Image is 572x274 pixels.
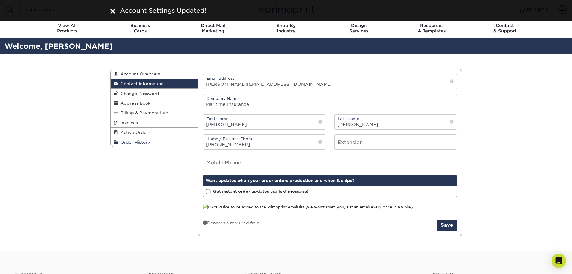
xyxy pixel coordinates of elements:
span: Shop By [250,23,322,28]
span: Business [104,23,177,28]
button: Save [437,220,457,231]
a: Resources& Templates [395,19,468,38]
a: Active Orders [111,128,198,137]
a: DesignServices [322,19,395,38]
div: Products [31,23,104,34]
a: Invoices [111,118,198,128]
span: Design [322,23,395,28]
a: View AllProducts [31,19,104,38]
a: Order History [111,137,198,147]
a: Contact& Support [468,19,541,38]
span: Order History [118,140,150,145]
span: Account Overview [118,72,160,76]
span: View All [31,23,104,28]
span: Invoices [118,120,138,125]
span: Contact Information [118,81,164,86]
div: Marketing [177,23,250,34]
span: Address Book [118,101,150,106]
div: & Support [468,23,541,34]
div: Cards [104,23,177,34]
div: Want updates when your order enters production and when it ships? [203,175,457,186]
label: I would like to be added to the Primoprint email list (we won't spam you, just an email every onc... [203,205,414,210]
a: Billing & Payment Info [111,108,198,118]
span: Account Settings Updated! [120,7,206,14]
a: Direct MailMarketing [177,19,250,38]
span: Active Orders [118,130,150,135]
a: Change Password [111,89,198,98]
span: Billing & Payment Info [118,110,168,115]
a: Account Overview [111,69,198,79]
a: Contact Information [111,79,198,88]
img: close [110,9,115,14]
div: Services [322,23,395,34]
a: Shop ByIndustry [250,19,322,38]
div: Industry [250,23,322,34]
div: Open Intercom Messenger [552,254,566,268]
a: Address Book [111,98,198,108]
span: Contact [468,23,541,28]
div: Denotes a required field. [203,220,261,226]
span: Resources [395,23,468,28]
div: & Templates [395,23,468,34]
strong: Get instant order updates via Text message! [213,189,309,194]
iframe: Google Customer Reviews [2,256,51,272]
a: BusinessCards [104,19,177,38]
span: Direct Mail [177,23,250,28]
span: Change Password [118,91,159,96]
